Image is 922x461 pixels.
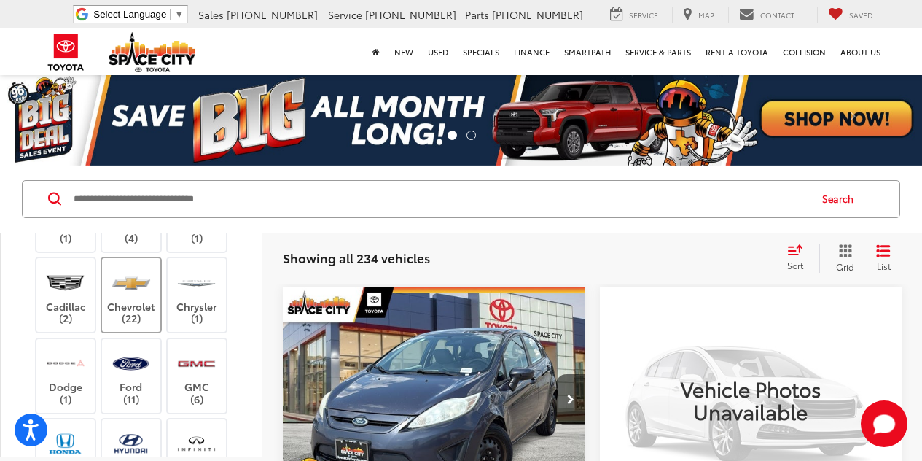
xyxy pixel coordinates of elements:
[728,7,805,23] a: Contact
[556,374,585,425] button: Next image
[36,266,95,325] label: Cadillac (2)
[102,220,161,244] label: Audi (4)
[698,28,776,75] a: Rent a Toyota
[421,28,456,75] a: Used
[36,346,95,406] label: Dodge (1)
[861,400,907,447] svg: Start Chat
[174,9,184,20] span: ▼
[227,7,318,22] span: [PHONE_NUMBER]
[776,28,833,75] a: Collision
[283,249,430,266] span: Showing all 234 vehicles
[176,266,216,300] img: Space City Toyota in Humble, TX)
[102,266,161,325] label: Chevrolet (22)
[168,220,227,244] label: BMW (1)
[817,7,884,23] a: My Saved Vehicles
[808,181,875,217] button: Search
[39,28,93,76] img: Toyota
[168,266,227,325] label: Chrysler (1)
[456,28,507,75] a: Specials
[492,7,583,22] span: [PHONE_NUMBER]
[599,7,669,23] a: Service
[93,9,184,20] a: Select Language​
[387,28,421,75] a: New
[629,9,658,20] span: Service
[465,7,489,22] span: Parts
[833,28,888,75] a: About Us
[72,182,808,217] input: Search by Make, Model, or Keyword
[849,9,873,20] span: Saved
[111,427,151,461] img: Space City Toyota in Humble, TX)
[198,7,224,22] span: Sales
[876,260,891,272] span: List
[365,28,387,75] a: Home
[176,427,216,461] img: Space City Toyota in Humble, TX)
[780,244,819,273] button: Select sort value
[170,9,171,20] span: ​
[109,32,196,72] img: Space City Toyota
[618,28,698,75] a: Service & Parts
[45,346,85,381] img: Space City Toyota in Humble, TX)
[328,7,362,22] span: Service
[176,346,216,381] img: Space City Toyota in Humble, TX)
[507,28,557,75] a: Finance
[787,259,803,271] span: Sort
[836,260,854,273] span: Grid
[557,28,618,75] a: SmartPath
[102,346,161,406] label: Ford (11)
[93,9,166,20] span: Select Language
[36,220,95,244] label: Acura (1)
[760,9,794,20] span: Contact
[45,266,85,300] img: Space City Toyota in Humble, TX)
[698,9,714,20] span: Map
[365,7,456,22] span: [PHONE_NUMBER]
[672,7,725,23] a: Map
[861,400,907,447] button: Toggle Chat Window
[45,427,85,461] img: Space City Toyota in Humble, TX)
[111,346,151,381] img: Space City Toyota in Humble, TX)
[819,244,865,273] button: Grid View
[168,346,227,406] label: GMC (6)
[111,266,151,300] img: Space City Toyota in Humble, TX)
[865,244,902,273] button: List View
